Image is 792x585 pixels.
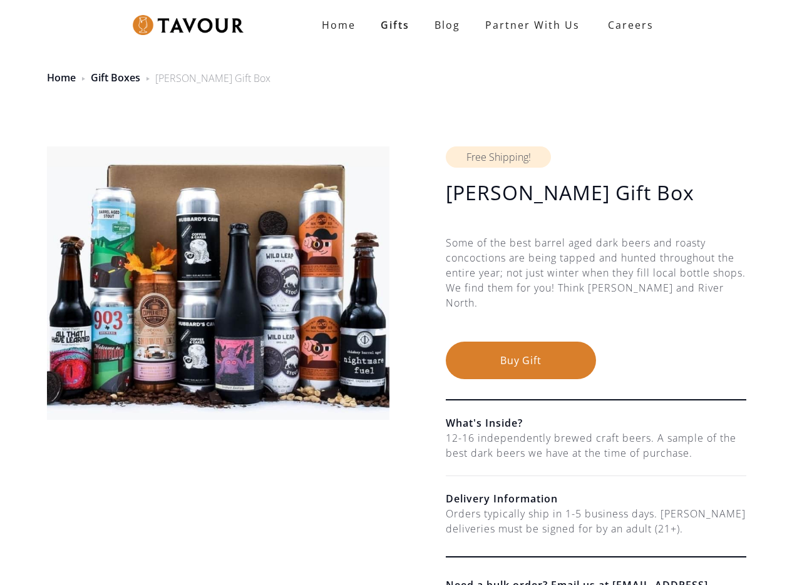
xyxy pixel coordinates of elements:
[446,180,746,205] h1: [PERSON_NAME] Gift Box
[446,430,746,460] div: 12-16 independently brewed craft beers. A sample of the best dark beers we have at the time of pu...
[368,13,422,38] a: Gifts
[446,415,746,430] h6: What's Inside?
[322,18,356,32] strong: Home
[592,8,663,43] a: Careers
[608,13,654,38] strong: Careers
[446,235,746,342] div: Some of the best barrel aged dark beers and roasty concoctions are being tapped and hunted throug...
[446,342,596,379] button: Buy Gift
[446,506,746,536] div: Orders typically ship in 1-5 business days. [PERSON_NAME] deliveries must be signed for by an adu...
[91,71,140,84] a: Gift Boxes
[309,13,368,38] a: Home
[446,146,551,168] div: Free Shipping!
[422,13,473,38] a: Blog
[473,13,592,38] a: partner with us
[155,71,270,86] div: [PERSON_NAME] Gift Box
[446,491,746,506] h6: Delivery Information
[47,71,76,84] a: Home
